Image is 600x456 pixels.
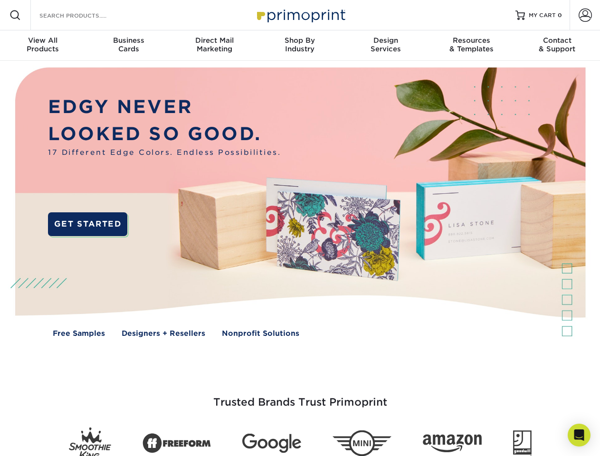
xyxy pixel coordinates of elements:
a: Direct MailMarketing [171,30,257,61]
span: Design [343,36,429,45]
a: Shop ByIndustry [257,30,343,61]
span: Direct Mail [171,36,257,45]
img: Google [242,434,301,453]
span: 0 [558,12,562,19]
span: Contact [514,36,600,45]
a: Resources& Templates [429,30,514,61]
span: MY CART [529,11,556,19]
div: & Support [514,36,600,53]
span: Shop By [257,36,343,45]
div: Industry [257,36,343,53]
a: BusinessCards [86,30,171,61]
span: Business [86,36,171,45]
input: SEARCH PRODUCTS..... [38,9,131,21]
span: Resources [429,36,514,45]
iframe: Google Customer Reviews [2,427,81,453]
p: LOOKED SO GOOD. [48,121,281,148]
a: GET STARTED [48,212,127,236]
img: Primoprint [253,5,348,25]
div: Services [343,36,429,53]
a: Designers + Resellers [122,328,205,339]
div: & Templates [429,36,514,53]
p: EDGY NEVER [48,94,281,121]
img: Amazon [423,435,482,453]
span: 17 Different Edge Colors. Endless Possibilities. [48,147,281,158]
a: DesignServices [343,30,429,61]
a: Free Samples [53,328,105,339]
div: Marketing [171,36,257,53]
a: Contact& Support [514,30,600,61]
img: Goodwill [513,430,532,456]
div: Cards [86,36,171,53]
a: Nonprofit Solutions [222,328,299,339]
h3: Trusted Brands Trust Primoprint [22,373,578,420]
div: Open Intercom Messenger [568,424,590,446]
